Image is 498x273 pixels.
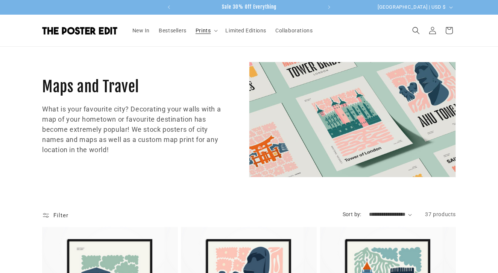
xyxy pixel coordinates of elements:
img: Maps and Travel [249,62,455,177]
img: The Poster Edit [42,27,117,35]
summary: Search [408,22,424,39]
span: Prints [196,27,211,34]
summary: Filter [42,210,68,221]
a: Collaborations [271,23,317,38]
span: 37 products [425,211,456,217]
a: New In [128,23,155,38]
span: Limited Editions [225,27,266,34]
summary: Prints [191,23,221,38]
span: Collaborations [275,27,313,34]
span: Sale 30% Off Everything [222,4,276,10]
a: Bestsellers [154,23,191,38]
span: New In [132,27,150,34]
a: The Poster Edit [39,24,120,37]
span: Bestsellers [159,27,187,34]
a: Limited Editions [221,23,271,38]
span: Filter [53,212,68,219]
label: Sort by: [343,211,361,217]
h1: Maps and Travel [42,77,230,96]
div: What is your favourite city? Decorating your walls with a map of your hometown or favourite desti... [42,104,230,155]
span: [GEOGRAPHIC_DATA] | USD $ [378,3,446,11]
